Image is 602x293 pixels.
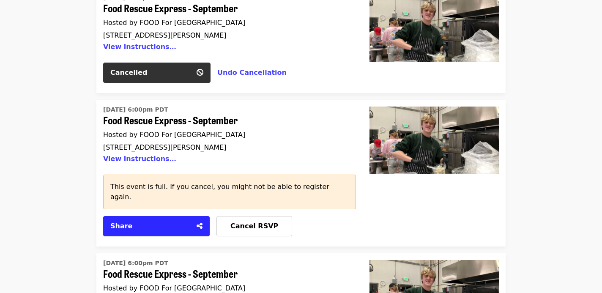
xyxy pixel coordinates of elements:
span: Food Rescue Express - September [103,114,349,126]
i: share-alt icon [197,222,202,230]
span: Hosted by FOOD For [GEOGRAPHIC_DATA] [103,19,245,27]
img: Food Rescue Express - September [369,107,499,174]
button: Share [103,216,210,236]
span: Cancel RSVP [230,222,278,230]
div: [STREET_ADDRESS][PERSON_NAME] [103,31,349,39]
a: Food Rescue Express - September [103,103,349,168]
div: [STREET_ADDRESS][PERSON_NAME] [103,143,349,151]
span: Cancelled [110,68,148,77]
button: Cancel RSVP [216,216,292,236]
a: Food Rescue Express - September [363,100,506,246]
time: [DATE] 6:00pm PDT [103,259,168,268]
p: This event is full. If you cancel, you might not be able to register again. [110,182,349,202]
div: Share [110,221,192,231]
span: Food Rescue Express - September [103,268,349,280]
button: View instructions… [103,155,176,163]
span: Hosted by FOOD For [GEOGRAPHIC_DATA] [103,131,245,139]
button: Cancelled [103,63,211,83]
button: Undo Cancellation [217,68,287,78]
time: [DATE] 6:00pm PDT [103,105,168,114]
i: ban icon [197,68,203,77]
span: Food Rescue Express - September [103,2,349,14]
span: Hosted by FOOD For [GEOGRAPHIC_DATA] [103,284,245,292]
button: View instructions… [103,43,176,51]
